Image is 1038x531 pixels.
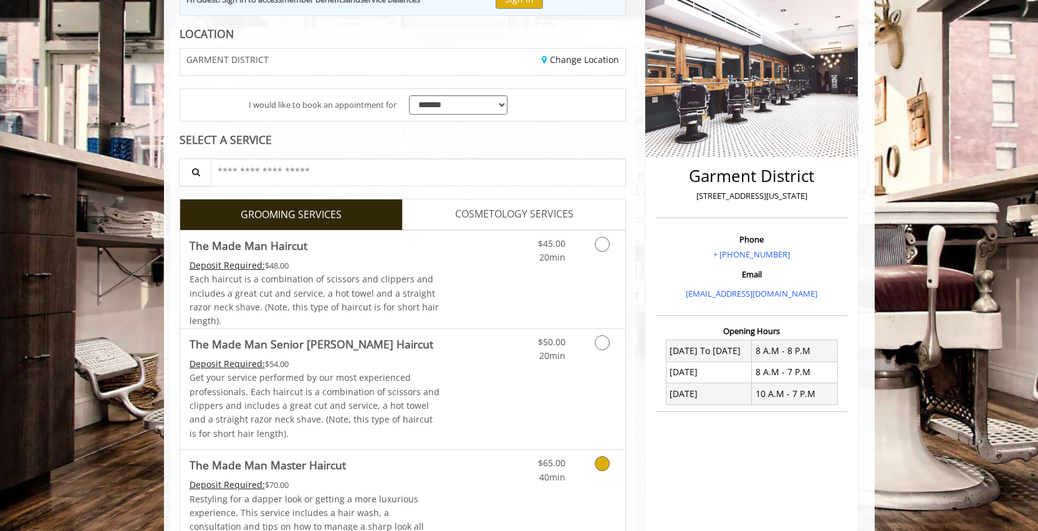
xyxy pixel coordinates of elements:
h3: Phone [659,235,844,244]
span: GARMENT DISTRICT [186,55,269,64]
button: Service Search [179,158,211,186]
b: LOCATION [180,26,234,41]
span: 20min [539,350,565,361]
span: $45.00 [538,237,565,249]
span: $50.00 [538,336,565,348]
span: GROOMING SERVICES [241,207,342,223]
span: This service needs some Advance to be paid before we block your appointment [190,259,265,271]
span: I would like to book an appointment for [249,98,396,112]
h2: Garment District [659,167,844,185]
span: 40min [539,471,565,483]
div: SELECT A SERVICE [180,134,627,146]
td: [DATE] To [DATE] [666,340,752,361]
b: The Made Man Master Haircut [190,456,346,474]
td: [DATE] [666,361,752,383]
div: $70.00 [190,478,440,492]
a: + [PHONE_NUMBER] [713,249,790,260]
div: $54.00 [190,357,440,371]
p: Get your service performed by our most experienced professionals. Each haircut is a combination o... [190,371,440,441]
span: Each haircut is a combination of scissors and clippers and includes a great cut and service, a ho... [190,273,439,327]
b: The Made Man Haircut [190,237,307,254]
span: This service needs some Advance to be paid before we block your appointment [190,479,265,490]
span: COSMETOLOGY SERVICES [455,206,574,222]
td: 8 A.M - 7 P.M [752,361,838,383]
span: 20min [539,251,565,263]
h3: Email [659,270,844,279]
a: Change Location [542,54,619,65]
span: $65.00 [538,457,565,469]
a: [EMAIL_ADDRESS][DOMAIN_NAME] [686,288,817,299]
b: The Made Man Senior [PERSON_NAME] Haircut [190,335,433,353]
td: 8 A.M - 8 P.M [752,340,838,361]
td: 10 A.M - 7 P.M [752,383,838,404]
p: [STREET_ADDRESS][US_STATE] [659,189,844,203]
td: [DATE] [666,383,752,404]
h3: Opening Hours [656,327,847,335]
span: This service needs some Advance to be paid before we block your appointment [190,358,265,370]
div: $48.00 [190,259,440,272]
